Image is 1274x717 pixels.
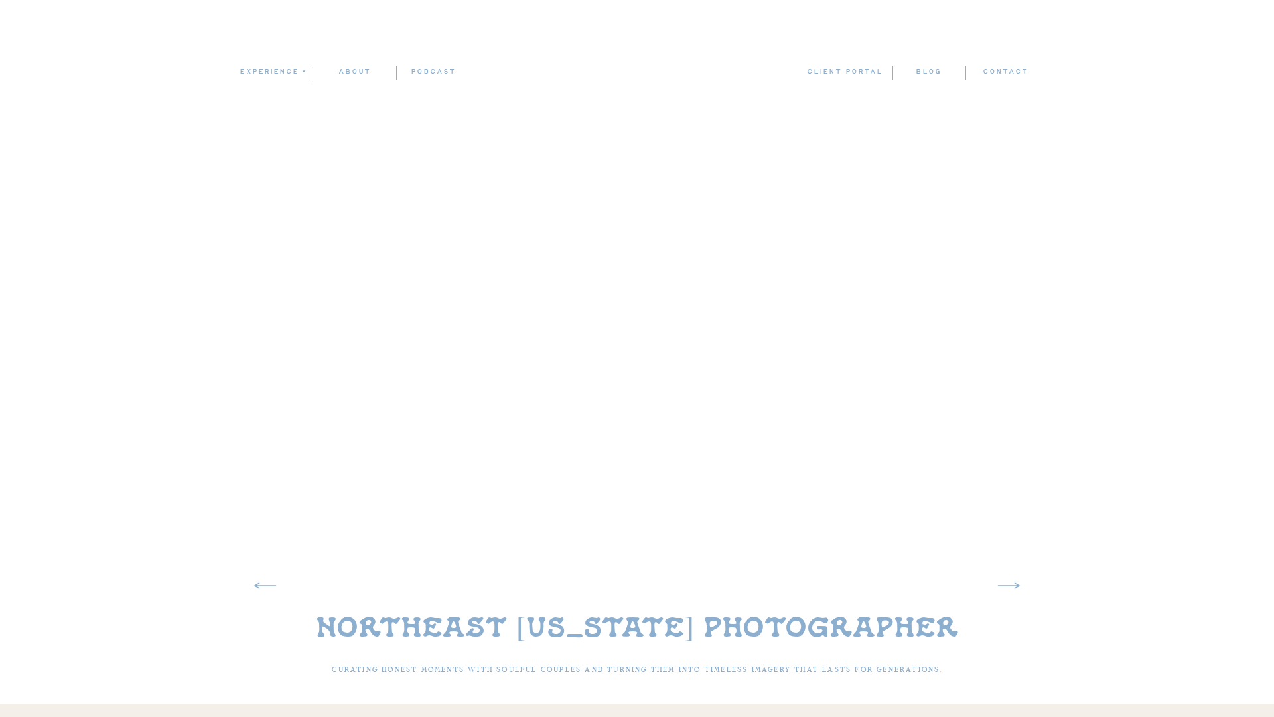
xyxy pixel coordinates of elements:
[313,66,396,78] a: ABOUT
[397,66,470,78] a: podcast
[892,66,965,78] a: blog
[983,66,1029,79] a: contact
[299,664,975,682] h3: CURATING HONEST MOMENTS WITH SOULFUL COUPLES AND TURNING THEM INTO TIMELESS IMAGERY THAT LASTs FO...
[240,66,304,78] a: experience
[305,613,970,646] h1: Northeast [US_STATE] Photographer
[807,66,886,80] a: client portal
